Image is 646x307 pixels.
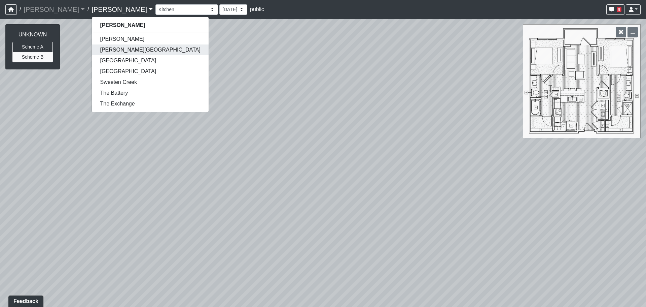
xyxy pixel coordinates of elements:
a: [PERSON_NAME] [92,3,153,16]
a: [GEOGRAPHIC_DATA] [92,66,208,77]
h6: UNKNOWN [12,31,53,38]
a: The Exchange [92,98,208,109]
button: Scheme A [12,42,53,52]
span: / [85,3,92,16]
a: [PERSON_NAME] [92,34,208,44]
span: / [17,3,24,16]
a: The Battery [92,88,208,98]
a: [PERSON_NAME] [24,3,85,16]
strong: [PERSON_NAME] [100,22,145,28]
a: [PERSON_NAME] [92,20,208,31]
iframe: Ybug feedback widget [5,294,45,307]
a: Sweeten Creek [92,77,208,88]
span: public [250,6,264,12]
span: 8 [617,7,621,12]
div: [PERSON_NAME] [92,17,209,112]
button: Scheme B [12,52,53,62]
a: [GEOGRAPHIC_DATA] [92,55,208,66]
button: 8 [606,4,624,15]
a: [PERSON_NAME][GEOGRAPHIC_DATA] [92,44,208,55]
